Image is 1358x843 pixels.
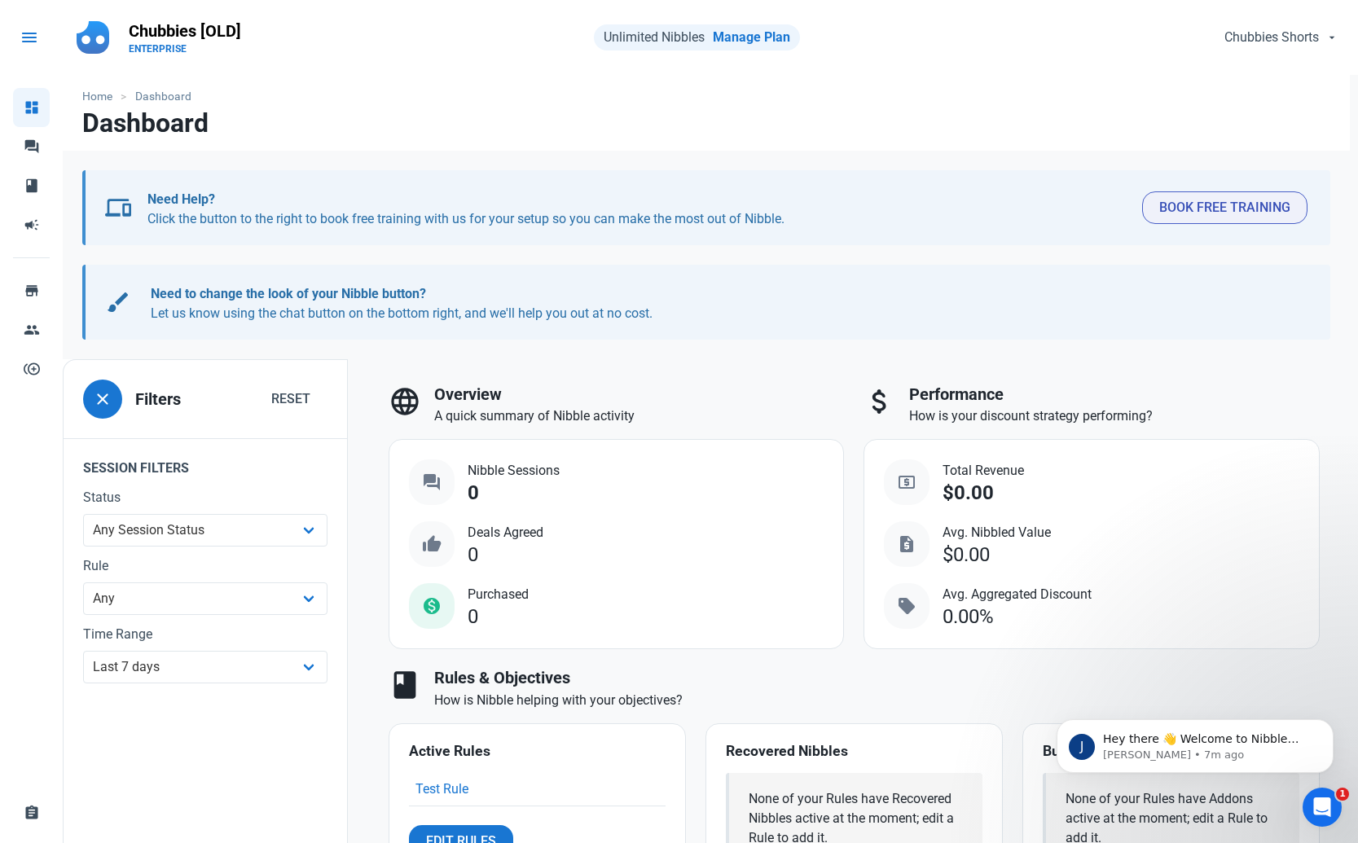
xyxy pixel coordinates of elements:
[909,406,1320,426] p: How is your discount strategy performing?
[415,781,468,797] a: Test Rule
[64,438,347,488] legend: Session Filters
[129,20,241,42] p: Chubbies [OLD]
[135,390,181,409] h3: Filters
[943,523,1051,542] span: Avg. Nibbled Value
[1142,191,1307,224] button: Book Free Training
[422,596,442,616] span: monetization_on
[897,596,916,616] span: sell
[271,389,310,409] span: Reset
[1159,198,1290,217] span: Book Free Training
[83,625,327,644] label: Time Range
[24,215,40,231] span: campaign
[1336,788,1349,801] span: 1
[119,13,251,62] a: Chubbies [OLD]ENTERPRISE
[604,29,705,45] span: Unlimited Nibbles
[151,284,1291,323] p: Let us know using the chat button on the bottom right, and we'll help you out at no cost.
[943,606,994,628] div: 0.00%
[434,669,1320,687] h3: Rules & Objectives
[468,544,478,566] div: 0
[24,137,40,153] span: forum
[83,380,122,419] button: close
[1211,21,1348,54] button: Chubbies Shorts
[434,385,845,404] h3: Overview
[13,271,50,310] a: store
[943,585,1092,604] span: Avg. Aggregated Discount
[24,281,40,297] span: store
[943,482,994,504] div: $0.00
[409,744,666,760] h4: Active Rules
[13,793,50,832] a: assignment
[24,176,40,192] span: book
[389,669,421,701] span: book
[468,482,479,504] div: 0
[24,803,40,819] span: assignment
[422,534,442,554] span: thumb_up
[434,406,845,426] p: A quick summary of Nibble activity
[897,534,916,554] span: request_quote
[13,88,50,127] a: dashboard
[24,320,40,336] span: people
[726,744,982,760] h4: Recovered Nibbles
[468,523,543,542] span: Deals Agreed
[943,544,990,566] div: $0.00
[909,385,1320,404] h3: Performance
[105,195,131,221] span: devices
[13,127,50,166] a: forum
[20,28,39,47] span: menu
[713,29,790,45] a: Manage Plan
[468,585,529,604] span: Purchased
[93,389,112,409] span: close
[1032,685,1358,799] iframe: Intercom notifications message
[147,190,1129,229] p: Click the button to the right to book free training with us for your setup so you can make the mo...
[1224,28,1319,47] span: Chubbies Shorts
[468,461,560,481] span: Nibble Sessions
[105,289,131,315] span: brush
[129,42,241,55] p: ENTERPRISE
[254,383,327,415] button: Reset
[24,359,40,375] span: control_point_duplicate
[82,88,121,105] a: Home
[943,461,1024,481] span: Total Revenue
[864,385,896,418] span: attach_money
[389,385,421,418] span: language
[151,286,426,301] b: Need to change the look of your Nibble button?
[897,472,916,492] span: local_atm
[24,98,40,114] span: dashboard
[82,108,209,138] h1: Dashboard
[13,205,50,244] a: campaign
[147,191,215,207] b: Need Help?
[13,349,50,389] a: control_point_duplicate
[13,166,50,205] a: book
[422,472,442,492] span: question_answer
[63,75,1350,108] nav: breadcrumbs
[468,606,478,628] div: 0
[1303,788,1342,827] iframe: Intercom live chat
[434,691,1320,710] p: How is Nibble helping with your objectives?
[13,310,50,349] a: people
[83,488,327,507] label: Status
[83,556,327,576] label: Rule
